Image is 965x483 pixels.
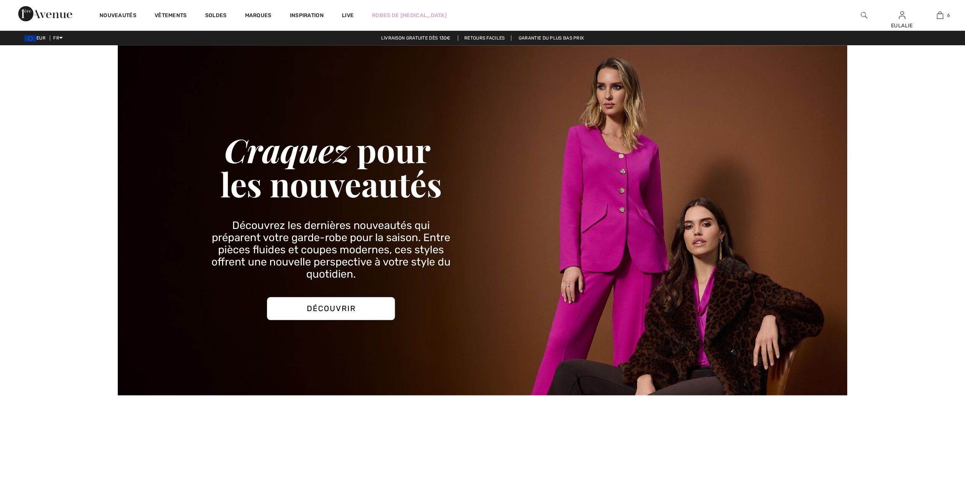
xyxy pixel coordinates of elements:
a: Retours faciles [458,35,511,41]
img: Mes infos [899,11,905,20]
a: Nouveautés [100,12,136,20]
img: nouveautes par Joseph Ribkoff [118,45,848,396]
img: 1ère Avenue [18,6,72,21]
a: Vêtements [155,12,187,20]
span: Inspiration [290,12,324,20]
img: Mon panier [937,11,943,20]
a: Robes de [MEDICAL_DATA] [372,11,447,19]
img: Euro [24,35,36,41]
a: Se connecter [899,11,905,19]
span: 6 [947,12,950,19]
a: Garantie du plus bas prix [513,35,590,41]
a: Marques [245,12,272,20]
span: EUR [24,35,49,41]
a: Soldes [205,12,227,20]
a: Livraison gratuite dès 130€ [375,35,457,41]
div: EULALIE [883,22,921,30]
a: 6 [921,11,959,20]
a: Live [342,11,354,19]
span: FR [53,35,63,41]
img: recherche [861,11,867,20]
